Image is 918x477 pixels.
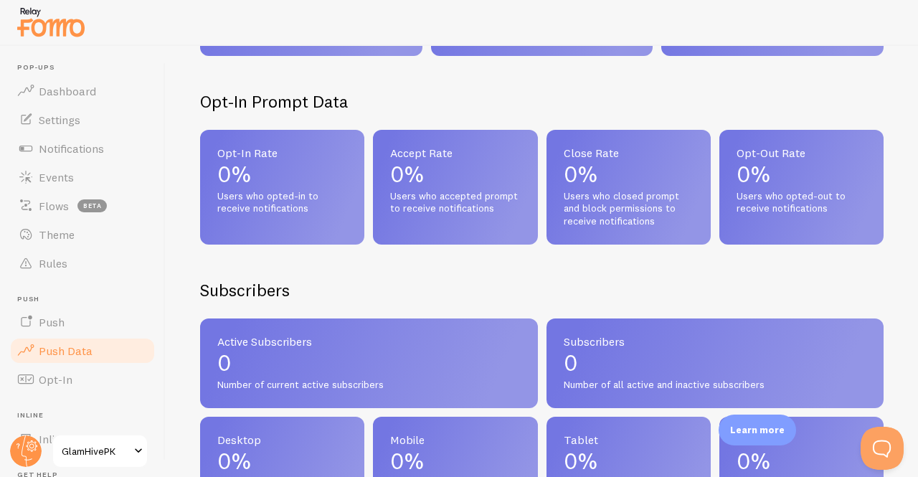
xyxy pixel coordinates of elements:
span: Push Data [39,344,93,358]
a: Push [9,308,156,336]
span: Push [39,315,65,329]
span: Subscribers [564,336,867,347]
span: Number of current active subscribers [217,379,521,392]
span: Users who opted-out to receive notifications [737,190,866,215]
a: Dashboard [9,77,156,105]
span: Opt-In Rate [217,147,347,159]
span: Users who opted-in to receive notifications [217,190,347,215]
span: Desktop [217,434,347,445]
span: Users who accepted prompt to receive notifications [390,190,520,215]
a: GlamHivePK [52,434,148,468]
p: 0% [737,450,866,473]
span: Users who closed prompt and block permissions to receive notifications [564,190,694,228]
div: Learn more [719,415,796,445]
span: Push [17,295,156,304]
span: Pop-ups [17,63,156,72]
img: fomo-relay-logo-orange.svg [15,4,87,40]
span: GlamHivePK [62,443,130,460]
span: Flows [39,199,69,213]
a: Notifications [9,134,156,163]
p: 0% [564,163,694,186]
a: Inline [9,425,156,453]
p: Learn more [730,423,785,437]
span: Active Subscribers [217,336,521,347]
p: 0% [390,450,520,473]
a: Theme [9,220,156,249]
a: Flows beta [9,192,156,220]
span: Opt-In [39,372,72,387]
p: 0 [217,351,521,374]
a: Push Data [9,336,156,365]
h2: Subscribers [200,279,290,301]
span: Rules [39,256,67,270]
iframe: Help Scout Beacon - Open [861,427,904,470]
span: beta [77,199,107,212]
p: 0% [217,450,347,473]
span: Accept Rate [390,147,520,159]
span: Inline [39,432,67,446]
a: Settings [9,105,156,134]
span: Opt-Out Rate [737,147,866,159]
span: Events [39,170,74,184]
span: Theme [39,227,75,242]
span: Notifications [39,141,104,156]
span: Settings [39,113,80,127]
p: 0% [217,163,347,186]
h2: Opt-In Prompt Data [200,90,884,113]
p: 0 [564,351,867,374]
p: 0% [564,450,694,473]
span: Unknown [737,434,866,445]
span: Dashboard [39,84,96,98]
a: Opt-In [9,365,156,394]
span: Number of all active and inactive subscribers [564,379,867,392]
p: 0% [737,163,866,186]
p: 0% [390,163,520,186]
span: Mobile [390,434,520,445]
span: Tablet [564,434,694,445]
a: Rules [9,249,156,278]
span: Close Rate [564,147,694,159]
span: Inline [17,411,156,420]
a: Events [9,163,156,192]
